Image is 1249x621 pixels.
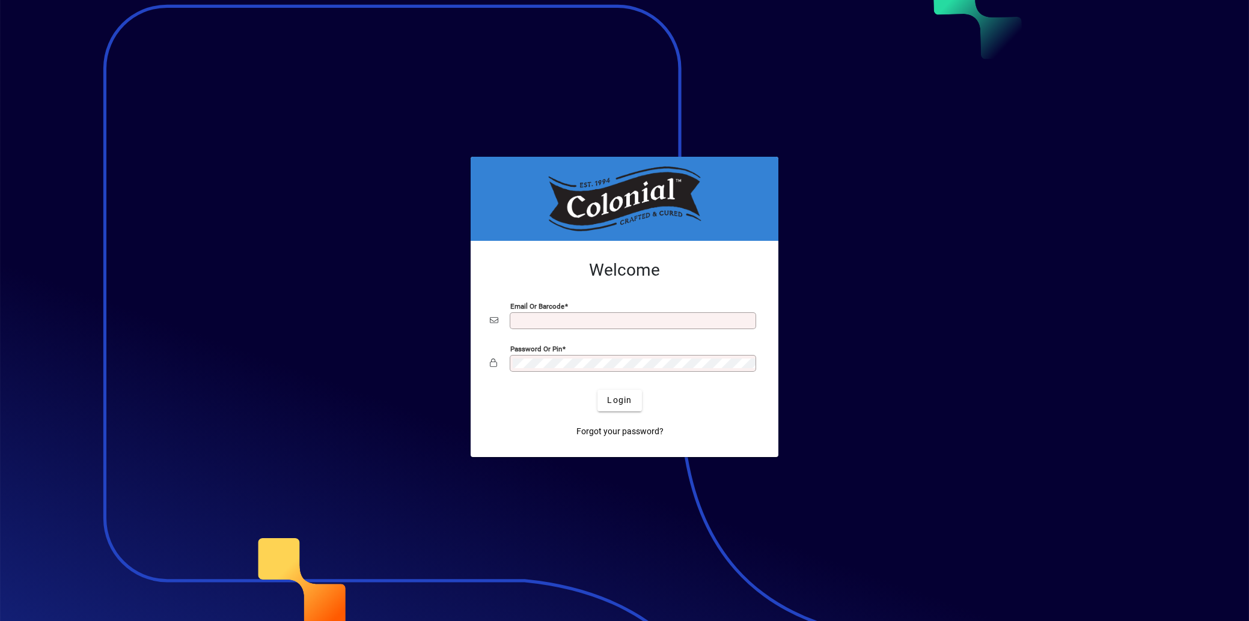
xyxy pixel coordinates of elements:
mat-label: Email or Barcode [510,301,564,310]
mat-label: Password or Pin [510,344,562,353]
h2: Welcome [490,260,759,280]
button: Login [597,390,641,411]
a: Forgot your password? [572,421,668,443]
span: Forgot your password? [576,425,664,438]
span: Login [607,394,632,407]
